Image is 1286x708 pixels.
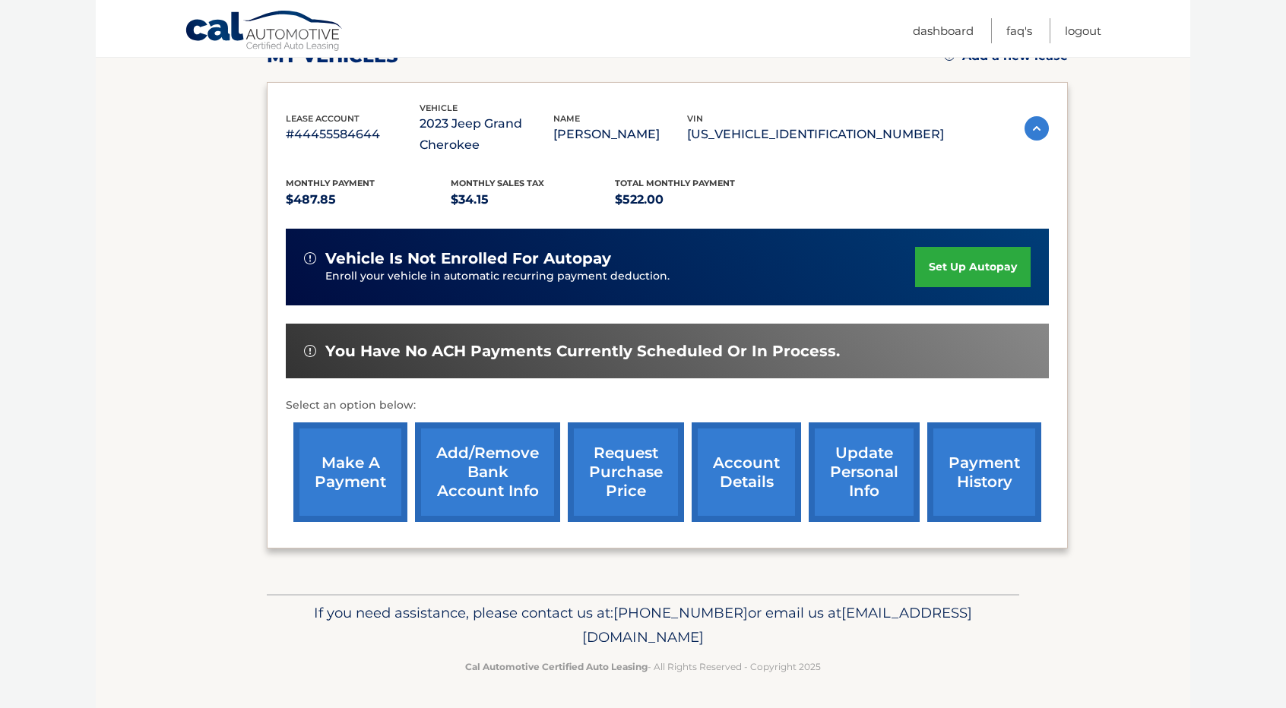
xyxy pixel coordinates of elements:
[568,422,684,522] a: request purchase price
[1065,18,1101,43] a: Logout
[1006,18,1032,43] a: FAQ's
[687,124,944,145] p: [US_VEHICLE_IDENTIFICATION_NUMBER]
[687,113,703,124] span: vin
[613,604,748,621] span: [PHONE_NUMBER]
[415,422,560,522] a: Add/Remove bank account info
[582,604,972,646] span: [EMAIL_ADDRESS][DOMAIN_NAME]
[692,422,801,522] a: account details
[325,268,915,285] p: Enroll your vehicle in automatic recurring payment deduction.
[277,659,1009,675] p: - All Rights Reserved - Copyright 2025
[304,345,316,357] img: alert-white.svg
[809,422,920,522] a: update personal info
[615,189,780,210] p: $522.00
[286,397,1049,415] p: Select an option below:
[915,247,1031,287] a: set up autopay
[325,342,840,361] span: You have no ACH payments currently scheduled or in process.
[286,124,420,145] p: #44455584644
[286,189,451,210] p: $487.85
[465,661,648,672] strong: Cal Automotive Certified Auto Leasing
[420,103,458,113] span: vehicle
[293,422,407,522] a: make a payment
[615,178,735,188] span: Total Monthly Payment
[451,189,616,210] p: $34.15
[913,18,974,43] a: Dashboard
[1025,116,1049,141] img: accordion-active.svg
[277,601,1009,650] p: If you need assistance, please contact us at: or email us at
[553,124,687,145] p: [PERSON_NAME]
[304,252,316,264] img: alert-white.svg
[286,178,375,188] span: Monthly Payment
[553,113,580,124] span: name
[185,10,344,54] a: Cal Automotive
[325,249,611,268] span: vehicle is not enrolled for autopay
[420,113,553,156] p: 2023 Jeep Grand Cherokee
[286,113,360,124] span: lease account
[451,178,544,188] span: Monthly sales Tax
[927,422,1041,522] a: payment history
